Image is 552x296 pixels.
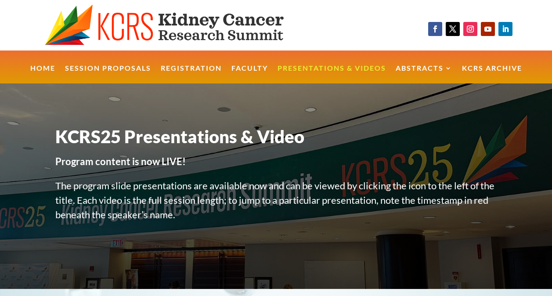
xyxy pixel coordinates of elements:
span: KCRS25 Presentations & Video [55,126,304,147]
a: Follow on LinkedIn [498,22,512,36]
a: Follow on Facebook [428,22,442,36]
a: Home [30,65,55,84]
a: Follow on X [446,22,460,36]
a: Abstracts [396,65,452,84]
a: Session Proposals [65,65,151,84]
a: Faculty [231,65,268,84]
a: Presentations & Videos [278,65,386,84]
img: KCRS generic logo wide [45,4,313,46]
a: KCRS Archive [462,65,522,84]
a: Registration [161,65,222,84]
p: The program slide presentations are available now and can be viewed by clicking the icon to the l... [55,178,497,231]
a: Follow on Instagram [463,22,477,36]
a: Follow on Youtube [481,22,495,36]
strong: Program content is now LIVE! [55,155,186,167]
